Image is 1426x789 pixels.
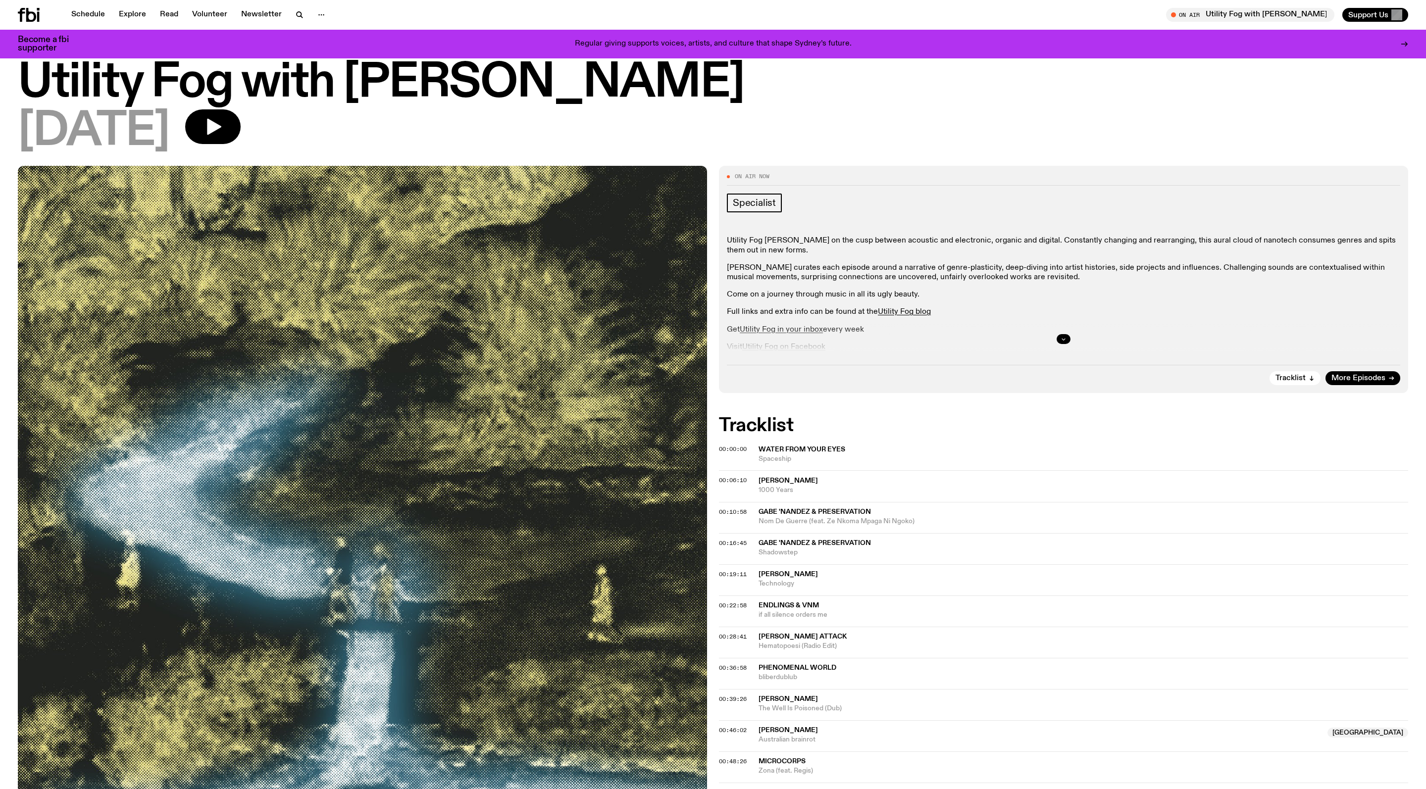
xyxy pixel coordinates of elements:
[154,8,184,22] a: Read
[759,664,836,671] span: Phenomenal World
[759,735,1322,744] span: Australian brainrot
[719,445,747,453] span: 00:00:00
[759,540,871,546] span: Gabe 'Nandez & Preservation
[759,704,1408,713] span: The Well Is Poisoned (Dub)
[759,486,1408,495] span: 1000 Years
[759,446,845,453] span: Water From Your Eyes
[719,476,747,484] span: 00:06:10
[719,570,747,578] span: 00:19:11
[727,290,1400,299] p: Come on a journey through music in all its ugly beauty.
[759,633,847,640] span: [PERSON_NAME] Attack
[1327,728,1408,738] span: [GEOGRAPHIC_DATA]
[759,673,1408,682] span: bliberdublub
[719,601,747,609] span: 00:22:58
[733,197,776,208] span: Specialist
[719,664,747,672] span: 00:36:58
[186,8,233,22] a: Volunteer
[113,8,152,22] a: Explore
[1325,371,1400,385] a: More Episodes
[759,571,818,578] span: [PERSON_NAME]
[719,695,747,703] span: 00:39:26
[759,454,1408,464] span: Spaceship
[1270,371,1321,385] button: Tracklist
[1348,10,1388,19] span: Support Us
[759,641,1408,651] span: Hematopoesi (Radio Edit)
[759,766,1408,776] span: Zona (feat. Regis)
[719,417,1408,435] h2: Tracklist
[759,477,818,484] span: [PERSON_NAME]
[759,517,1408,526] span: Nom De Guerre (feat. Ze Nkoma Mpaga Ni Ngoko)
[735,174,769,179] span: On Air Now
[759,695,818,702] span: [PERSON_NAME]
[727,194,782,212] a: Specialist
[878,308,931,316] a: Utility Fog blog
[759,579,1408,589] span: Technology
[759,548,1408,557] span: Shadowstep
[18,36,81,52] h3: Become a fbi supporter
[18,109,169,154] span: [DATE]
[719,726,747,734] span: 00:46:02
[1342,8,1408,22] button: Support Us
[759,727,818,734] span: [PERSON_NAME]
[1331,375,1385,382] span: More Episodes
[759,610,1408,620] span: if all silence orders me
[235,8,288,22] a: Newsletter
[719,539,747,547] span: 00:16:45
[18,61,1408,105] h1: Utility Fog with [PERSON_NAME]
[719,633,747,641] span: 00:28:41
[575,40,852,49] p: Regular giving supports voices, artists, and culture that shape Sydney’s future.
[1275,375,1306,382] span: Tracklist
[719,757,747,765] span: 00:48:26
[65,8,111,22] a: Schedule
[719,508,747,516] span: 00:10:58
[727,236,1400,255] p: Utility Fog [PERSON_NAME] on the cusp between acoustic and electronic, organic and digital. Const...
[1166,8,1334,22] button: On AirUtility Fog with [PERSON_NAME]
[759,758,806,765] span: Microcorps
[759,602,819,609] span: Endlings & VNM
[727,307,1400,317] p: Full links and extra info can be found at the
[759,508,871,515] span: Gabe 'Nandez & Preservation
[727,263,1400,282] p: [PERSON_NAME] curates each episode around a narrative of genre-plasticity, deep-diving into artis...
